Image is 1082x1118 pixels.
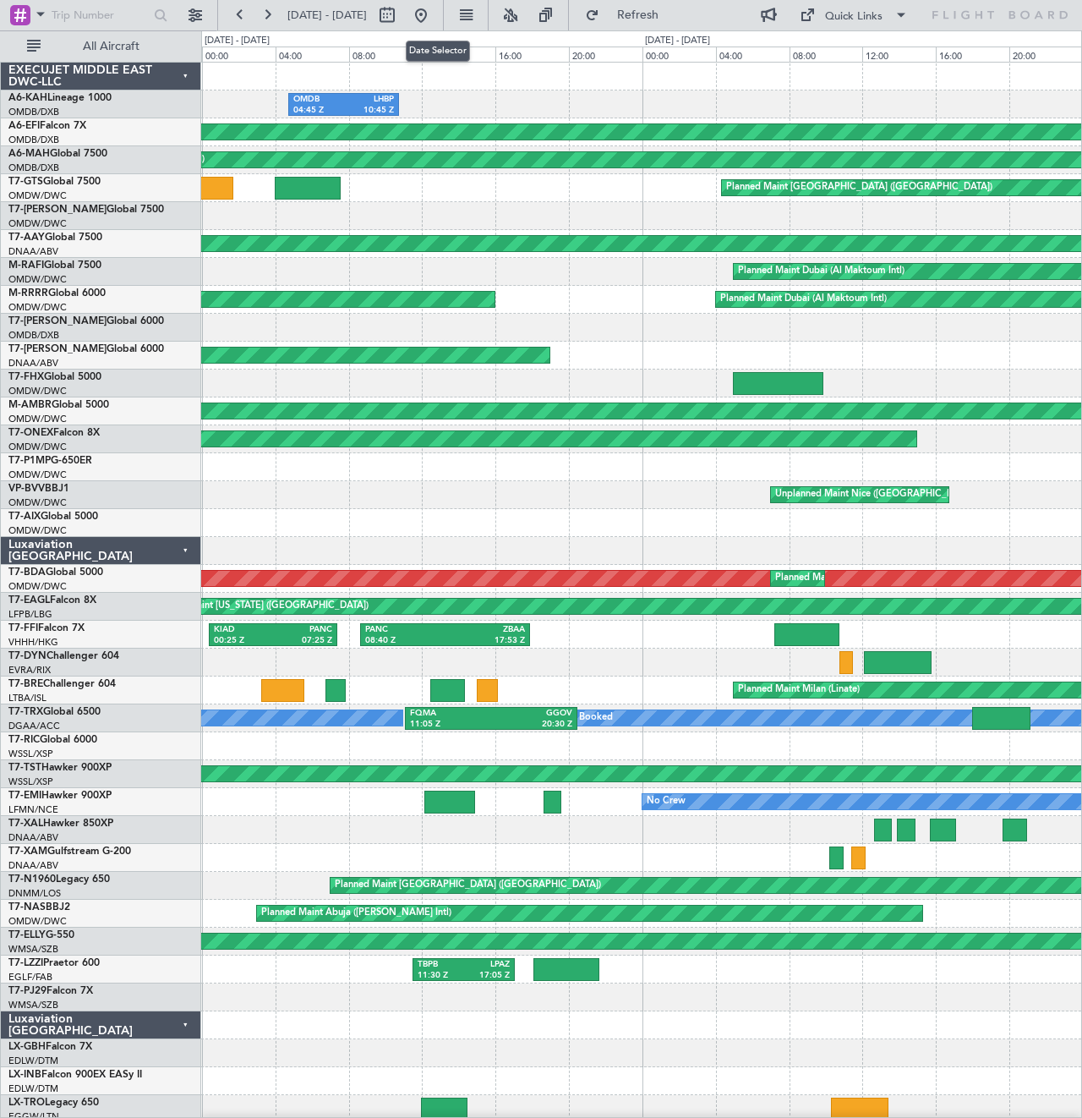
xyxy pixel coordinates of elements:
a: T7-XAMGulfstream G-200 [8,847,131,857]
a: OMDB/DXB [8,134,59,146]
span: T7-N1960 [8,874,56,885]
a: T7-[PERSON_NAME]Global 6000 [8,316,164,326]
a: T7-RICGlobal 6000 [8,735,97,745]
a: OMDW/DWC [8,217,67,230]
div: Planned Maint Dubai (Al Maktoum Intl) [775,566,942,591]
a: OMDW/DWC [8,524,67,537]
a: DGAA/ACC [8,720,60,732]
a: T7-EMIHawker 900XP [8,791,112,801]
span: T7-[PERSON_NAME] [8,316,107,326]
div: 20:30 Z [491,719,572,731]
span: T7-FFI [8,623,38,633]
div: 08:00 [349,47,423,62]
input: Trip Number [52,3,149,28]
a: T7-[PERSON_NAME]Global 7500 [8,205,164,215]
div: 08:00 [790,47,863,62]
span: T7-NAS [8,902,46,912]
span: M-AMBR [8,400,52,410]
span: LX-TRO [8,1098,45,1108]
span: M-RRRR [8,288,48,299]
a: A6-MAHGlobal 7500 [8,149,107,159]
div: PANC [365,624,445,636]
button: Quick Links [791,2,916,29]
a: OMDW/DWC [8,915,67,928]
a: OMDW/DWC [8,496,67,509]
span: T7-XAL [8,819,43,829]
a: VHHH/HKG [8,636,58,649]
span: [DATE] - [DATE] [287,8,367,23]
span: T7-PJ29 [8,986,46,996]
div: 07:25 Z [273,635,332,647]
a: M-AMBRGlobal 5000 [8,400,109,410]
div: Planned Maint Dubai (Al Maktoum Intl) [738,259,904,284]
span: T7-ONEX [8,428,53,438]
span: T7-ELLY [8,930,46,940]
span: T7-AIX [8,512,41,522]
div: Planned Maint [US_STATE] ([GEOGRAPHIC_DATA]) [151,594,369,619]
div: 08:40 Z [365,635,445,647]
a: EGLF/FAB [8,971,52,984]
div: [DATE] - [DATE] [205,34,270,48]
div: 10:45 Z [343,105,393,117]
span: A6-KAH [8,93,47,103]
a: DNAA/ABV [8,831,58,844]
div: [DATE] - [DATE] [645,34,710,48]
span: T7-GTS [8,177,43,187]
span: T7-AAY [8,233,45,243]
a: WSSL/XSP [8,775,53,788]
span: LX-INB [8,1070,41,1080]
a: T7-BDAGlobal 5000 [8,567,103,578]
div: KIAD [214,624,273,636]
a: T7-AIXGlobal 5000 [8,512,98,522]
span: T7-EMI [8,791,41,801]
span: T7-FHX [8,372,44,382]
div: 04:45 Z [293,105,343,117]
div: Planned Maint Abuja ([PERSON_NAME] Intl) [261,901,451,926]
a: LFMN/NCE [8,803,58,816]
div: ZBAA [445,624,524,636]
a: WSSL/XSP [8,748,53,760]
div: FQMA [410,708,491,720]
a: A6-EFIFalcon 7X [8,121,86,131]
button: All Aircraft [19,33,183,60]
div: A/C Booked [560,705,613,731]
a: T7-PJ29Falcon 7X [8,986,93,996]
a: M-RRRRGlobal 6000 [8,288,106,299]
div: OMDB [293,94,343,106]
div: 04:00 [276,47,349,62]
div: 17:05 Z [463,970,510,982]
div: Unplanned Maint Nice ([GEOGRAPHIC_DATA]) [775,482,975,507]
div: 04:00 [716,47,790,62]
a: LX-TROLegacy 650 [8,1098,99,1108]
a: T7-XALHawker 850XP [8,819,113,829]
div: GGOV [491,708,572,720]
span: T7-TRX [8,707,43,717]
a: T7-BREChallenger 604 [8,679,116,689]
a: LFPB/LBG [8,608,52,621]
div: Planned Maint Milan (Linate) [738,677,860,703]
span: All Aircraft [44,41,178,52]
div: 12:00 [862,47,936,62]
div: 20:00 [569,47,642,62]
a: OMDW/DWC [8,469,67,481]
span: T7-BDA [8,567,46,578]
a: T7-DYNChallenger 604 [8,651,119,661]
div: 00:00 [642,47,716,62]
span: T7-EAGL [8,595,50,606]
span: T7-[PERSON_NAME] [8,205,107,215]
a: T7-TRXGlobal 6500 [8,707,101,717]
div: 16:00 [936,47,1009,62]
a: OMDW/DWC [8,301,67,314]
a: T7-FHXGlobal 5000 [8,372,101,382]
div: No Crew [647,789,686,814]
a: DNMM/LOS [8,887,61,900]
span: LX-GBH [8,1042,46,1052]
a: OMDW/DWC [8,273,67,286]
button: Refresh [577,2,679,29]
span: A6-MAH [8,149,50,159]
a: LX-GBHFalcon 7X [8,1042,92,1052]
span: T7-LZZI [8,958,43,968]
div: 17:53 Z [445,635,524,647]
div: LHBP [343,94,393,106]
a: T7-EAGLFalcon 8X [8,595,96,606]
